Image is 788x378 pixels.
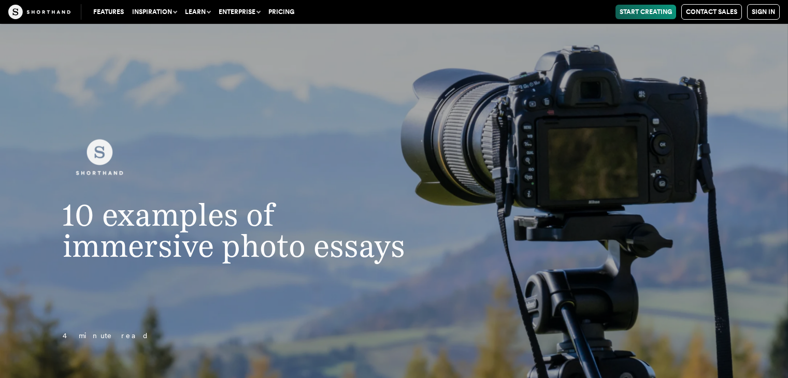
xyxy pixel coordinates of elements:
[42,330,453,342] p: 4 minute read
[615,5,676,19] a: Start Creating
[8,5,70,19] img: The Craft
[181,5,214,19] button: Learn
[264,5,298,19] a: Pricing
[214,5,264,19] button: Enterprise
[128,5,181,19] button: Inspiration
[42,199,453,261] h1: 10 examples of immersive photo essays
[681,4,742,20] a: Contact Sales
[89,5,128,19] a: Features
[747,4,780,20] a: Sign in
